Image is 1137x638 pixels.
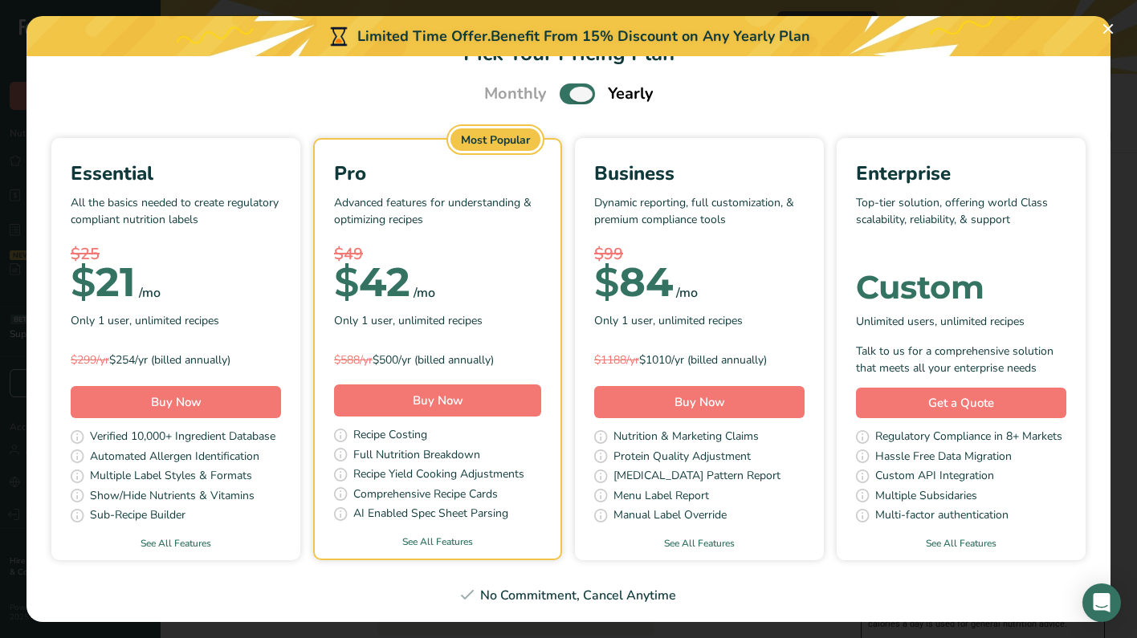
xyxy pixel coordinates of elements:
span: Hassle Free Data Migration [875,448,1012,468]
span: Protein Quality Adjustment [613,448,751,468]
p: Advanced features for understanding & optimizing recipes [334,194,541,242]
div: No Commitment, Cancel Anytime [46,586,1091,605]
span: Multi-factor authentication [875,506,1009,526]
span: Regulatory Compliance in 8+ Markets [875,428,1062,448]
span: Recipe Yield Cooking Adjustments [353,465,524,486]
div: Custom [856,271,1066,303]
span: $ [594,258,619,307]
p: Top-tier solution, offering world Class scalability, reliability, & support [856,194,1066,242]
span: AI Enabled Spec Sheet Parsing [353,505,508,525]
div: /mo [414,283,435,303]
div: 84 [594,266,673,299]
span: $299/yr [71,352,109,368]
button: Buy Now [334,384,541,417]
span: Unlimited users, unlimited recipes [856,313,1025,330]
span: Automated Allergen Identification [90,448,259,468]
span: Menu Label Report [613,487,709,507]
div: Open Intercom Messenger [1082,583,1121,622]
span: Full Nutrition Breakdown [353,446,480,466]
span: Comprehensive Recipe Cards [353,486,498,506]
div: /mo [676,283,698,303]
div: $500/yr (billed annually) [334,352,541,368]
span: Only 1 user, unlimited recipes [71,312,219,329]
p: All the basics needed to create regulatory compliant nutrition labels [71,194,281,242]
div: $25 [71,242,281,266]
span: Nutrition & Marketing Claims [613,428,759,448]
span: Buy Now [151,394,202,410]
div: $1010/yr (billed annually) [594,352,805,368]
span: Only 1 user, unlimited recipes [334,312,483,329]
div: /mo [139,283,161,303]
div: Benefit From 15% Discount on Any Yearly Plan [491,26,810,47]
span: Show/Hide Nutrients & Vitamins [90,487,255,507]
div: Enterprise [856,159,1066,188]
div: Most Popular [450,128,540,151]
a: See All Features [51,536,300,551]
div: Pro [334,159,541,188]
span: Only 1 user, unlimited recipes [594,312,743,329]
div: $99 [594,242,805,266]
div: $49 [334,242,541,266]
span: Multiple Subsidaries [875,487,977,507]
a: See All Features [837,536,1086,551]
button: Buy Now [71,386,281,418]
span: $ [71,258,96,307]
a: See All Features [315,534,560,549]
div: 42 [334,266,410,299]
span: Yearly [608,82,654,106]
span: Monthly [484,82,547,106]
span: $ [334,258,359,307]
span: Manual Label Override [613,506,727,526]
span: $588/yr [334,352,373,368]
a: Get a Quote [856,388,1066,419]
div: Limited Time Offer. [26,16,1111,56]
div: 21 [71,266,136,299]
p: Dynamic reporting, full customization, & premium compliance tools [594,194,805,242]
span: Verified 10,000+ Ingredient Database [90,428,275,448]
span: Buy Now [674,394,725,410]
div: $254/yr (billed annually) [71,352,281,368]
span: Recipe Costing [353,426,427,446]
span: Multiple Label Styles & Formats [90,467,252,487]
button: Buy Now [594,386,805,418]
span: Sub-Recipe Builder [90,506,185,526]
a: See All Features [575,536,824,551]
span: Get a Quote [928,394,994,412]
span: Custom API Integration [875,467,994,487]
span: Buy Now [413,392,463,408]
span: [MEDICAL_DATA] Pattern Report [613,467,780,487]
div: Essential [71,159,281,188]
span: $1188/yr [594,352,639,368]
div: Talk to us for a comprehensive solution that meets all your enterprise needs [856,343,1066,376]
div: Business [594,159,805,188]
